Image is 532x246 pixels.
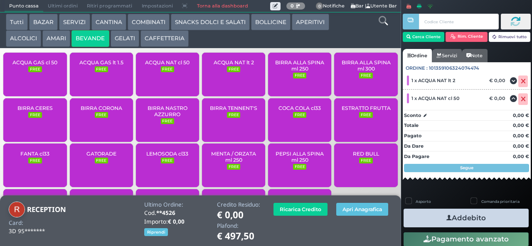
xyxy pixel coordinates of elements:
input: Codice Cliente [419,14,498,29]
span: ESTRATTO FRUTTA [342,105,391,111]
span: Ordine : [406,65,428,72]
button: Rim. Cliente [446,32,488,42]
small: FREE [227,112,240,118]
h4: Importo: [144,219,208,225]
button: Ricarica Credito [273,203,328,216]
small: FREE [359,73,372,78]
small: FREE [161,118,174,124]
strong: Da Pagare [404,153,429,159]
span: 0 [316,2,323,10]
h1: € 0,00 [217,210,260,220]
button: AMARI [42,30,70,47]
button: GELATI [111,30,139,47]
strong: 0,00 € [513,153,529,159]
strong: 0,00 € [513,112,529,118]
button: SERVIZI [59,14,90,30]
button: Rimuovi tutto [489,32,531,42]
span: ACQUA GAS cl 50 [12,59,57,66]
small: FREE [28,158,42,163]
button: SNACKS DOLCI E SALATI [171,14,250,30]
small: FREE [95,112,108,118]
span: ACQUA GAS lt 1.5 [79,59,123,66]
strong: 0,00 € [513,133,529,139]
span: PEPSI ALLA SPINA ml 250 [275,151,325,163]
button: COMBINATI [128,14,170,30]
span: 1 x ACQUA NAT lt 2 [411,78,456,83]
span: MENTA / ORZATA ml 250 [209,151,259,163]
button: CANTINA [91,14,126,30]
button: BOLLICINE [251,14,291,30]
div: € 0,00 [488,78,510,83]
span: BIRRA NASTRO AZZURRO [143,105,192,117]
small: FREE [161,158,174,163]
span: 101359106324074474 [429,65,479,72]
a: Servizi [432,49,462,62]
span: BIRRA ALLA SPINA ml 300 [341,59,391,72]
span: ACQUA NAT cl 50 [145,59,190,66]
small: FREE [227,66,240,72]
img: RECEPTION [9,202,25,218]
strong: Pagato [404,133,421,139]
span: COCA COLA cl33 [278,105,321,111]
button: Tutti [6,14,28,30]
a: Torna alla dashboard [192,0,252,12]
span: LEMOSODA cl33 [146,151,188,157]
a: Note [462,49,487,62]
span: BIRRA ALLA SPINA ml 250 [275,59,325,72]
span: GATORADE [86,151,116,157]
strong: 0,00 € [513,122,529,128]
small: FREE [161,66,174,72]
label: Asporto [416,199,431,204]
b: RECEPTION [27,205,66,214]
span: BIRRA CERES [17,105,53,111]
span: Ultimi ordini [43,0,82,12]
h4: Card: [9,220,23,226]
label: Comanda prioritaria [481,199,520,204]
span: 1 x ACQUA NAT cl 50 [411,95,460,101]
strong: Segue [460,165,473,170]
span: Punto cassa [5,0,43,12]
span: RED BULL [353,151,379,157]
h1: € 497,50 [217,231,260,241]
span: Ritiri programmati [82,0,137,12]
span: ACQUA NAT lt 2 [214,59,254,66]
button: Riprendi [144,228,168,236]
h4: Credito Residuo: [217,202,260,208]
small: FREE [95,158,108,163]
a: Ordine [403,49,432,62]
strong: Sconto [404,112,421,119]
strong: Totale [404,122,419,128]
button: Apri Anagrafica [336,203,388,216]
small: FREE [28,112,42,118]
button: BAZAR [29,14,58,30]
button: Addebito [404,209,529,227]
small: FREE [293,112,306,118]
small: FREE [293,164,306,170]
button: Cerca Cliente [403,32,445,42]
span: Impostazioni [137,0,177,12]
div: € 0,00 [488,95,510,101]
button: ALCOLICI [6,30,41,47]
small: FREE [227,164,240,170]
span: BIRRA TENNENT'S [210,105,257,111]
small: FREE [28,66,42,72]
small: FREE [359,112,372,118]
small: FREE [95,66,108,72]
span: BIRRA CORONA [81,105,122,111]
small: FREE [293,73,306,78]
h4: Cod. [144,210,208,216]
button: CAFFETTERIA [140,30,189,47]
h4: Ultimo Ordine: [144,202,208,208]
button: APERITIVI [292,14,329,30]
h4: Plafond: [217,223,260,229]
button: BEVANDE [71,30,109,47]
small: FREE [359,158,372,163]
b: € 0,00 [168,218,185,225]
strong: Da Dare [404,143,424,149]
strong: 0,00 € [513,143,529,149]
span: FANTA cl33 [20,151,49,157]
b: 0 [291,3,294,9]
